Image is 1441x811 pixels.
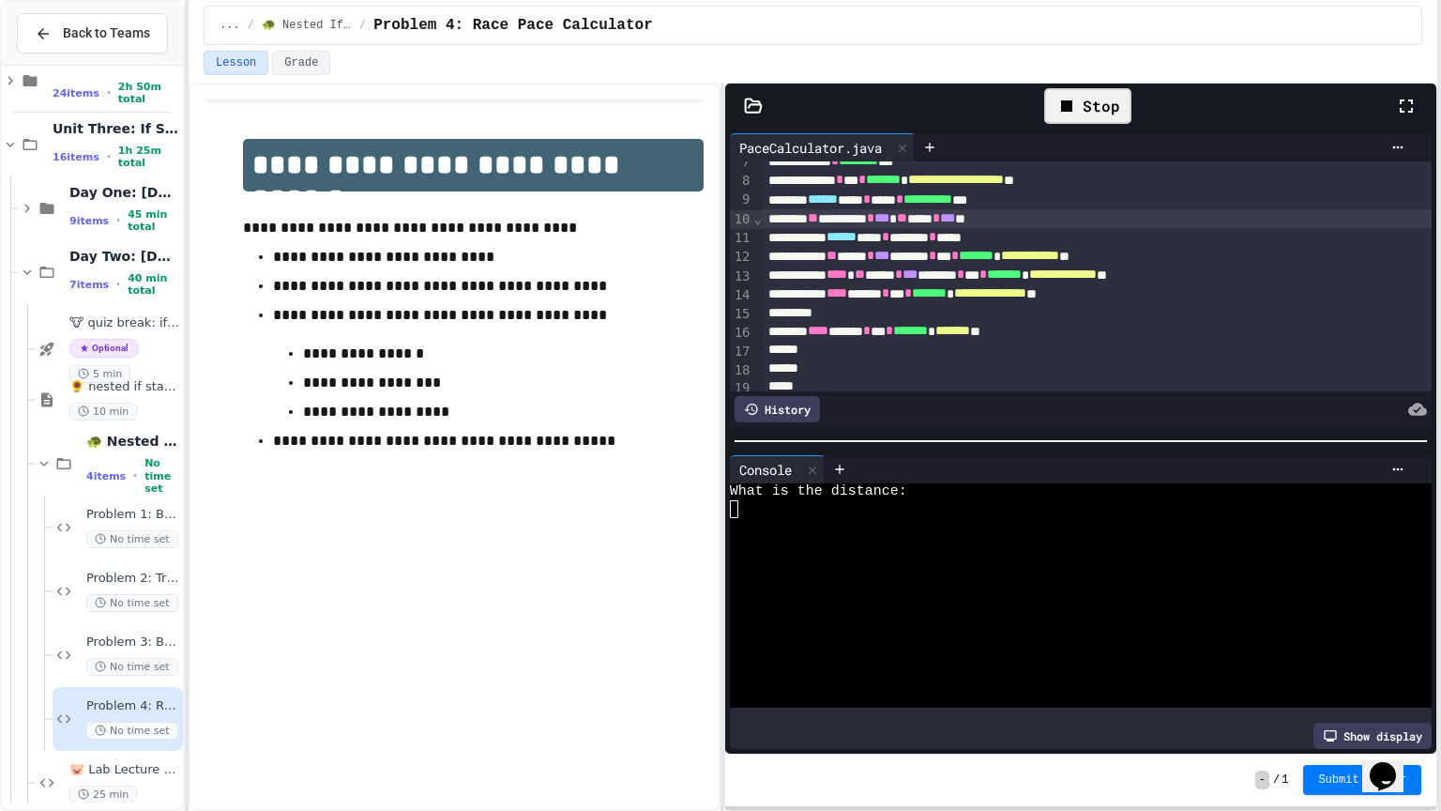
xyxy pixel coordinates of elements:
[128,208,179,233] span: 45 min total
[1044,88,1131,124] div: Stop
[730,172,753,191] div: 8
[1362,736,1422,792] iframe: chat widget
[730,153,753,172] div: 7
[86,433,179,450] span: 🐢 Nested If Practice
[53,151,99,163] span: 16 items
[86,635,179,650] span: Problem 3: Basketball Scholarship Evaluation
[69,786,137,803] span: 25 min
[69,365,130,383] span: 5 min
[1318,773,1406,788] span: Submit Answer
[116,213,120,228] span: •
[730,361,753,380] div: 18
[373,14,653,37] span: Problem 4: Race Pace Calculator
[730,138,891,158] div: PaceCalculator.java
[204,51,268,75] button: Lesson
[69,339,139,358] span: Optional
[730,343,753,361] div: 17
[69,403,137,421] span: 10 min
[144,457,179,495] span: No time set
[248,18,254,33] span: /
[86,530,178,548] span: No time set
[730,286,753,305] div: 14
[69,379,179,395] span: 🌻 nested if statements notes
[128,272,179,297] span: 40 min total
[86,470,126,482] span: 4 items
[69,215,109,227] span: 9 items
[63,23,150,43] span: Back to Teams
[730,229,753,248] div: 11
[730,191,753,209] div: 9
[730,210,753,229] div: 10
[118,81,179,105] span: 2h 50m total
[116,277,120,292] span: •
[86,658,178,676] span: No time set
[1273,773,1280,788] span: /
[735,396,820,422] div: History
[730,305,753,324] div: 15
[118,145,179,169] span: 1h 25m total
[1313,723,1432,749] div: Show display
[107,85,111,100] span: •
[730,460,801,480] div: Console
[69,762,179,778] span: 🐷 Lab Lecture (and, or, not)
[1255,771,1269,789] span: -
[53,87,99,99] span: 24 items
[730,268,753,286] div: 13
[359,18,366,33] span: /
[730,455,825,483] div: Console
[730,324,753,343] div: 16
[220,18,240,33] span: ...
[69,315,179,331] span: 🐮 quiz break: if -else- if
[69,248,179,265] span: Day Two: [DATE]
[86,722,178,740] span: No time set
[730,483,907,500] span: What is the distance:
[86,698,179,714] span: Problem 4: Race Pace Calculator
[17,13,168,54] button: Back to Teams
[1282,773,1288,788] span: 1
[53,120,179,137] span: Unit Three: If Statements & Control Flow
[753,211,763,226] span: Fold line
[86,594,178,612] span: No time set
[107,149,111,164] span: •
[86,507,179,523] span: Problem 1: Basic Swimming Qualification
[730,133,915,161] div: PaceCalculator.java
[133,468,137,483] span: •
[86,571,179,587] span: Problem 2: Track Meet Awards System
[69,279,109,291] span: 7 items
[1303,765,1421,795] button: Submit Answer
[730,379,753,398] div: 19
[262,18,352,33] span: 🐢 Nested If Practice
[272,51,330,75] button: Grade
[69,184,179,201] span: Day One: [DATE]
[730,248,753,267] div: 12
